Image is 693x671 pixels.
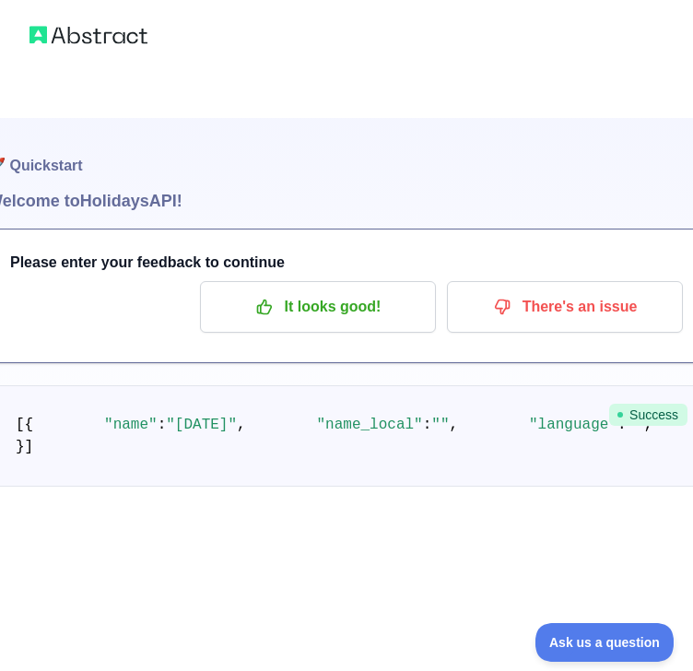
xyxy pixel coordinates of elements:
span: : [158,417,167,433]
span: , [237,417,246,433]
span: "language" [529,417,617,433]
span: "" [431,417,449,433]
span: , [450,417,459,433]
span: "[DATE]" [166,417,237,433]
span: Success [609,404,687,426]
p: It looks good! [214,291,422,323]
span: "name_local" [316,417,422,433]
h3: Please enter your feedback to continue [10,252,683,274]
img: Abstract logo [29,22,147,48]
p: There's an issue [461,291,669,323]
button: There's an issue [447,281,683,333]
span: : [423,417,432,433]
span: [ [16,417,25,433]
iframe: Toggle Customer Support [535,623,675,662]
button: It looks good! [200,281,436,333]
span: "name" [104,417,158,433]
